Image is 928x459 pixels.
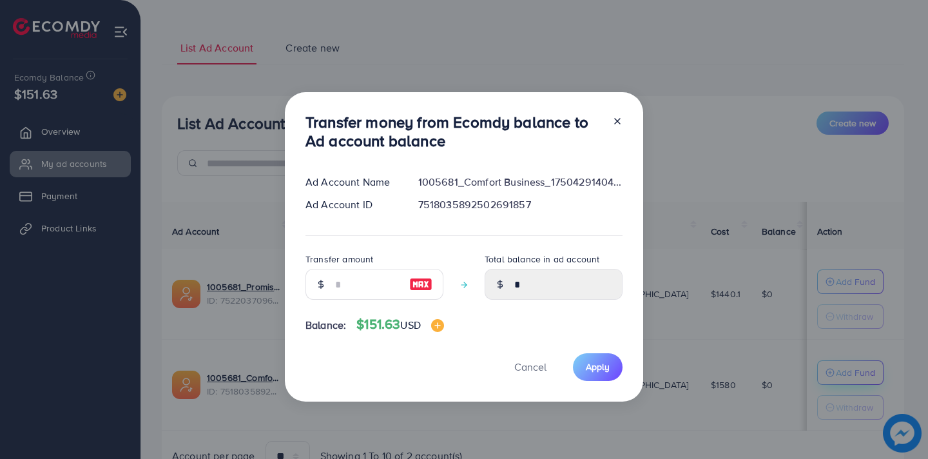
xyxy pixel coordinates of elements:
div: Ad Account Name [295,175,408,190]
div: Ad Account ID [295,197,408,212]
img: image [431,319,444,332]
span: Cancel [514,360,546,374]
span: USD [400,318,420,332]
span: Apply [586,360,610,373]
div: 1005681_Comfort Business_1750429140479 [408,175,633,190]
div: 7518035892502691857 [408,197,633,212]
h4: $151.63 [356,317,444,333]
button: Apply [573,353,623,381]
h3: Transfer money from Ecomdy balance to Ad account balance [305,113,602,150]
span: Balance: [305,318,346,333]
label: Transfer amount [305,253,373,266]
button: Cancel [498,353,563,381]
label: Total balance in ad account [485,253,599,266]
img: image [409,277,432,292]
